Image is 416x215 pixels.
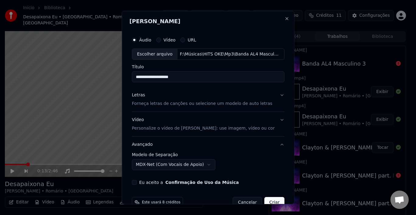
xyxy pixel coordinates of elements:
[188,38,196,42] label: URL
[132,152,284,157] label: Modelo de Separação
[132,92,145,98] div: Letras
[264,197,284,208] button: Criar
[132,152,284,175] div: Avançado
[142,200,180,205] span: Este usará 8 créditos
[165,180,239,185] button: Eu aceito a
[132,117,275,131] div: Vídeo
[129,18,287,24] h2: [PERSON_NAME]
[132,125,275,131] p: Personalize o vídeo de [PERSON_NAME]: use imagem, vídeo ou cor
[132,87,284,112] button: LetrasForneça letras de canções ou selecione um modelo de auto letras
[163,38,175,42] label: Vídeo
[132,65,284,69] label: Título
[139,38,151,42] label: Áudio
[132,137,284,152] button: Avançado
[132,112,284,136] button: VídeoPersonalize o vídeo de [PERSON_NAME]: use imagem, vídeo ou cor
[233,197,262,208] button: Cancelar
[132,101,272,107] p: Forneça letras de canções ou selecione um modelo de auto letras
[139,180,239,185] label: Eu aceito a
[132,48,178,59] div: Escolher arquivo
[177,51,281,57] div: F:\Músicas\HITS OKE\Mp3\Banda AL4 Masculino 3.mp3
